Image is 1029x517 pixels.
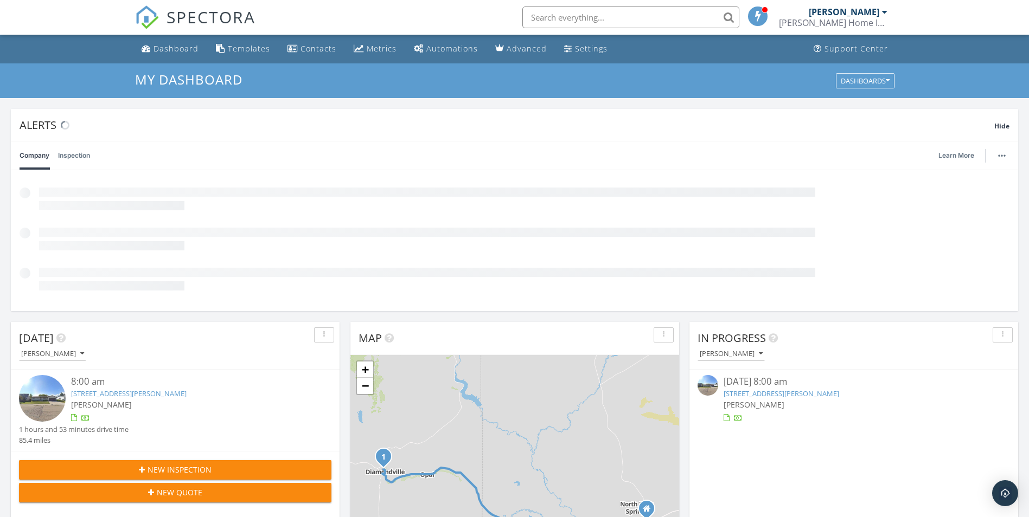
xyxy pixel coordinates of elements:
[647,508,653,515] div: 1001 Pilot Butte Ave, Rock Springs WY 82901
[522,7,739,28] input: Search everything...
[700,350,763,358] div: [PERSON_NAME]
[20,141,49,170] a: Company
[19,375,331,445] a: 8:00 am [STREET_ADDRESS][PERSON_NAME] [PERSON_NAME] 1 hours and 53 minutes drive time 85.4 miles
[212,39,274,59] a: Templates
[135,70,242,88] span: My Dashboard
[58,141,90,170] a: Inspection
[71,389,187,398] a: [STREET_ADDRESS][PERSON_NAME]
[410,39,482,59] a: Automations (Basic)
[724,389,839,398] a: [STREET_ADDRESS][PERSON_NAME]
[724,375,984,389] div: [DATE] 8:00 am
[698,347,765,361] button: [PERSON_NAME]
[809,7,879,17] div: [PERSON_NAME]
[19,331,54,345] span: [DATE]
[560,39,612,59] a: Settings
[698,375,1010,423] a: [DATE] 8:00 am [STREET_ADDRESS][PERSON_NAME] [PERSON_NAME]
[698,375,718,396] img: streetview
[841,77,890,85] div: Dashboards
[349,39,401,59] a: Metrics
[71,399,132,410] span: [PERSON_NAME]
[167,5,255,28] span: SPECTORA
[21,350,84,358] div: [PERSON_NAME]
[228,43,270,54] div: Templates
[157,487,202,498] span: New Quote
[724,399,784,410] span: [PERSON_NAME]
[154,43,199,54] div: Dashboard
[938,150,981,161] a: Learn More
[19,375,66,422] img: streetview
[301,43,336,54] div: Contacts
[367,43,397,54] div: Metrics
[384,456,390,463] div: 1333 4th W Ave , Kemmerer, WY 83101
[357,378,373,394] a: Zoom out
[994,121,1009,131] span: Hide
[19,424,129,435] div: 1 hours and 53 minutes drive time
[998,154,1006,157] img: ellipsis-632cfdd7c38ec3a7d453.svg
[809,39,892,59] a: Support Center
[137,39,203,59] a: Dashboard
[148,464,212,475] span: New Inspection
[19,483,331,502] button: New Quote
[359,331,382,345] span: Map
[71,375,305,389] div: 8:00 am
[283,39,341,59] a: Contacts
[19,347,86,361] button: [PERSON_NAME]
[381,454,386,461] i: 1
[357,361,373,378] a: Zoom in
[698,331,766,345] span: In Progress
[135,5,159,29] img: The Best Home Inspection Software - Spectora
[20,118,994,132] div: Alerts
[779,17,887,28] div: Bradshaw Home Inspection LLC
[825,43,888,54] div: Support Center
[19,435,129,445] div: 85.4 miles
[575,43,608,54] div: Settings
[135,15,255,37] a: SPECTORA
[426,43,478,54] div: Automations
[836,73,894,88] button: Dashboards
[19,460,331,480] button: New Inspection
[507,43,547,54] div: Advanced
[491,39,551,59] a: Advanced
[992,480,1018,506] div: Open Intercom Messenger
